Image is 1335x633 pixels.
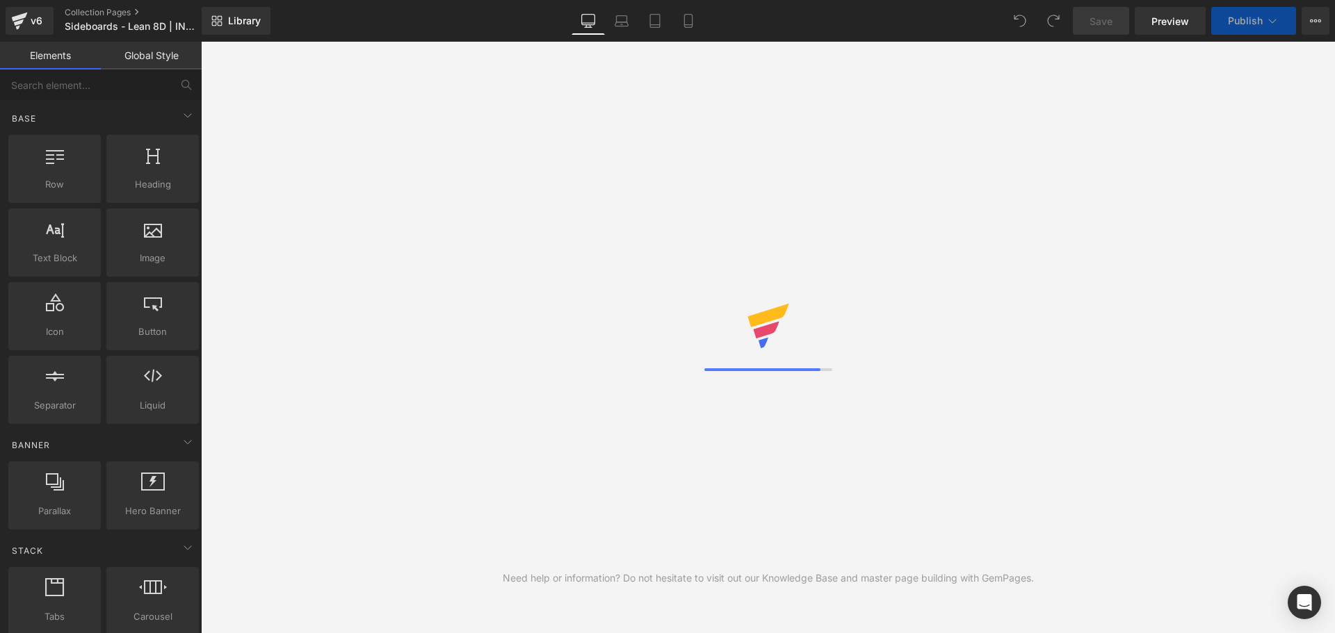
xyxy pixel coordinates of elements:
span: Stack [10,544,44,557]
div: Open Intercom Messenger [1288,586,1321,619]
button: Undo [1006,7,1034,35]
button: Redo [1039,7,1067,35]
span: Banner [10,438,51,452]
span: Row [13,177,97,192]
span: Base [10,112,38,125]
span: Parallax [13,504,97,518]
span: Heading [111,177,195,192]
span: Save [1090,14,1112,28]
a: New Library [202,7,270,35]
button: More [1302,7,1329,35]
span: Image [111,251,195,265]
span: Tabs [13,609,97,624]
span: Text Block [13,251,97,265]
span: Liquid [111,398,195,413]
div: v6 [28,12,45,30]
span: Sideboards - Lean 8D | INDIGO ANTIQUES [65,21,198,32]
a: Mobile [672,7,705,35]
span: Button [111,324,195,339]
a: Preview [1135,7,1206,35]
div: Need help or information? Do not hesitate to visit out our Knowledge Base and master page buildin... [503,570,1034,586]
span: Preview [1151,14,1189,28]
a: Laptop [605,7,638,35]
a: v6 [6,7,54,35]
a: Collection Pages [65,7,225,18]
a: Desktop [572,7,605,35]
span: Publish [1228,15,1263,26]
span: Carousel [111,609,195,624]
span: Hero Banner [111,504,195,518]
button: Publish [1211,7,1296,35]
span: Icon [13,324,97,339]
a: Global Style [101,42,202,69]
span: Separator [13,398,97,413]
a: Tablet [638,7,672,35]
span: Library [228,15,261,27]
